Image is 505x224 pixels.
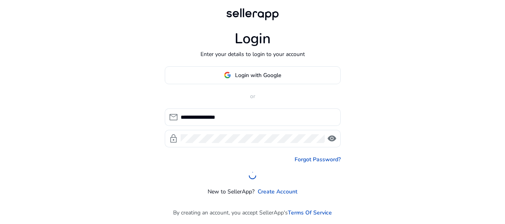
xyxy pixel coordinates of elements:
[208,187,254,196] p: New to SellerApp?
[327,134,337,143] span: visibility
[235,71,281,79] span: Login with Google
[169,112,178,122] span: mail
[224,71,231,79] img: google-logo.svg
[165,92,341,100] p: or
[235,30,271,47] h1: Login
[165,66,341,84] button: Login with Google
[169,134,178,143] span: lock
[200,50,305,58] p: Enter your details to login to your account
[295,155,341,164] a: Forgot Password?
[288,209,332,217] a: Terms Of Service
[258,187,297,196] a: Create Account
